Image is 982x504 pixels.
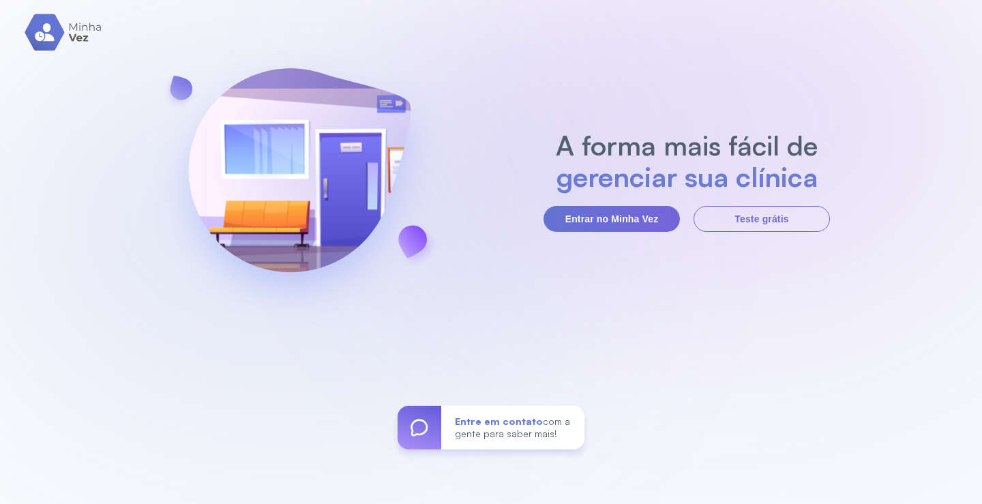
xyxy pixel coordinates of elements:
[549,130,825,161] h2: A forma mais fácil de
[25,14,103,51] img: logo.svg
[398,406,584,449] a: Entre em contatocom a gente para saber mais!
[694,206,830,232] button: Teste grátis
[152,32,447,329] img: banner-login.svg
[455,415,543,427] span: Entre em contato
[544,206,680,232] button: Entrar no Minha Vez
[549,161,825,192] h2: gerenciar sua clínica
[441,406,584,449] div: com a gente para saber mais!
